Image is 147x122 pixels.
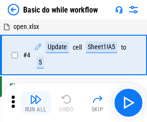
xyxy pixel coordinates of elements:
button: Run All [20,91,51,114]
span: open.xlsx [13,23,39,30]
div: cell [73,44,82,51]
img: Run All [30,94,41,105]
div: Sheet1!A5 [86,41,117,53]
img: Settings menu [128,4,139,15]
img: Main button [120,95,136,110]
div: Update [46,41,69,53]
img: Skip [92,94,103,105]
div: Skip [92,107,104,112]
img: Support [115,6,123,14]
div: Run All [25,107,47,112]
button: Skip [82,91,113,114]
span: # 4 [23,51,30,59]
div: 5 [37,57,44,68]
div: to [121,44,126,51]
div: Basic do while workflow [23,5,98,14]
img: Back [8,4,19,15]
